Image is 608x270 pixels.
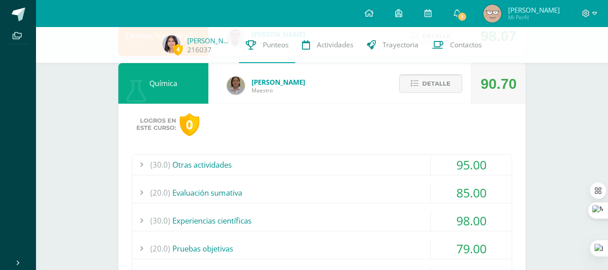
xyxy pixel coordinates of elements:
span: Contactos [450,40,482,50]
div: Experiencias científicas [132,211,512,231]
a: Punteos [239,27,295,63]
div: 85.00 [431,183,512,203]
div: Evaluación sumativa [132,183,512,203]
span: Detalle [422,75,450,92]
span: 1 [457,12,467,22]
span: Maestro [252,87,305,94]
span: [PERSON_NAME] [508,5,560,14]
div: 79.00 [431,238,512,259]
span: [PERSON_NAME] [252,78,305,87]
img: 3af43c4f3931345fadf8ce10480f33e2.png [227,77,245,95]
img: a2f95568c6cbeebfa5626709a5edd4e5.png [483,5,501,23]
span: 4 [173,44,183,55]
div: 98.00 [431,211,512,231]
span: Trayectoria [383,40,419,50]
a: [PERSON_NAME] [187,36,232,45]
span: Logros en este curso: [136,117,176,132]
span: (30.0) [150,155,170,175]
button: Detalle [399,74,462,93]
img: f9994100deb6ea3b8d995cf06c247a4c.png [162,35,180,53]
div: Otras actividades [132,155,512,175]
span: Mi Perfil [508,14,560,21]
span: Punteos [263,40,288,50]
a: Contactos [425,27,488,63]
div: 90.70 [481,64,517,104]
span: (20.0) [150,183,170,203]
a: Actividades [295,27,360,63]
div: Pruebas objetivas [132,238,512,259]
a: 216037 [187,45,212,55]
a: Trayectoria [360,27,425,63]
div: 0 [180,113,199,136]
span: Actividades [317,40,353,50]
div: Química [118,63,208,104]
div: 95.00 [431,155,512,175]
span: (30.0) [150,211,170,231]
span: (20.0) [150,238,170,259]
